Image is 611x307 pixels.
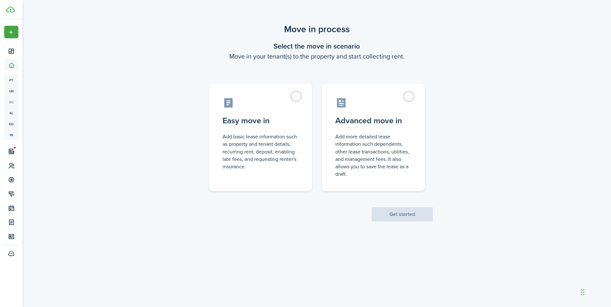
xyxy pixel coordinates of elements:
[579,276,611,307] iframe: Chat Widget
[223,115,299,126] control-radio-card-title: Easy move in
[4,97,18,107] a: oc
[335,133,411,178] control-radio-card-description: Add more detailed lease information such dependents, other lease transactions, utilities, and man...
[6,6,15,13] img: TenantCloud
[201,41,433,51] wizard-step-header-title: Select the move in scenario
[4,129,18,140] a: in
[4,75,18,86] a: pt
[4,118,18,129] a: eq
[201,51,433,61] wizard-step-header-description: Move in your tenant(s) to the property and start collecting rent.
[201,23,433,36] scenario-title: Move in process
[4,86,18,97] a: un
[335,115,411,126] control-radio-card-title: Advanced move in
[4,26,18,38] button: Open menu
[223,133,299,170] control-radio-card-description: Add basic lease information such as property and tenant details, recurring rent, deposit, enablin...
[581,283,585,302] div: Drag
[4,107,18,118] a: kl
